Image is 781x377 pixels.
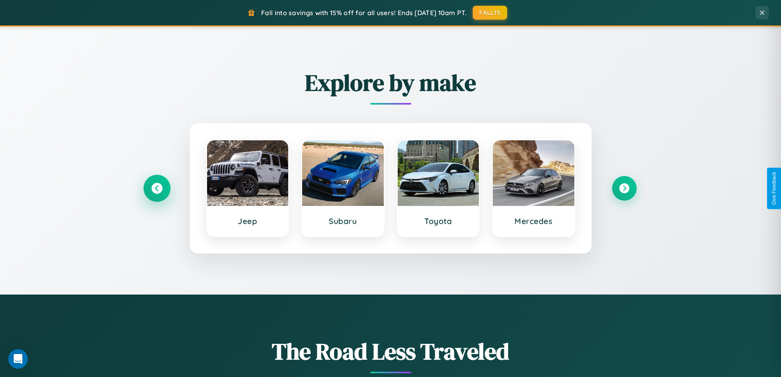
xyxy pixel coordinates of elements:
div: Open Intercom Messenger [8,349,28,369]
h3: Subaru [310,216,376,226]
h2: Explore by make [145,67,637,98]
h3: Jeep [215,216,280,226]
button: FALL15 [473,6,507,20]
h3: Mercedes [501,216,566,226]
div: Give Feedback [771,172,777,205]
h3: Toyota [406,216,471,226]
span: Fall into savings with 15% off for all users! Ends [DATE] 10am PT. [261,9,467,17]
h1: The Road Less Traveled [145,336,637,367]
